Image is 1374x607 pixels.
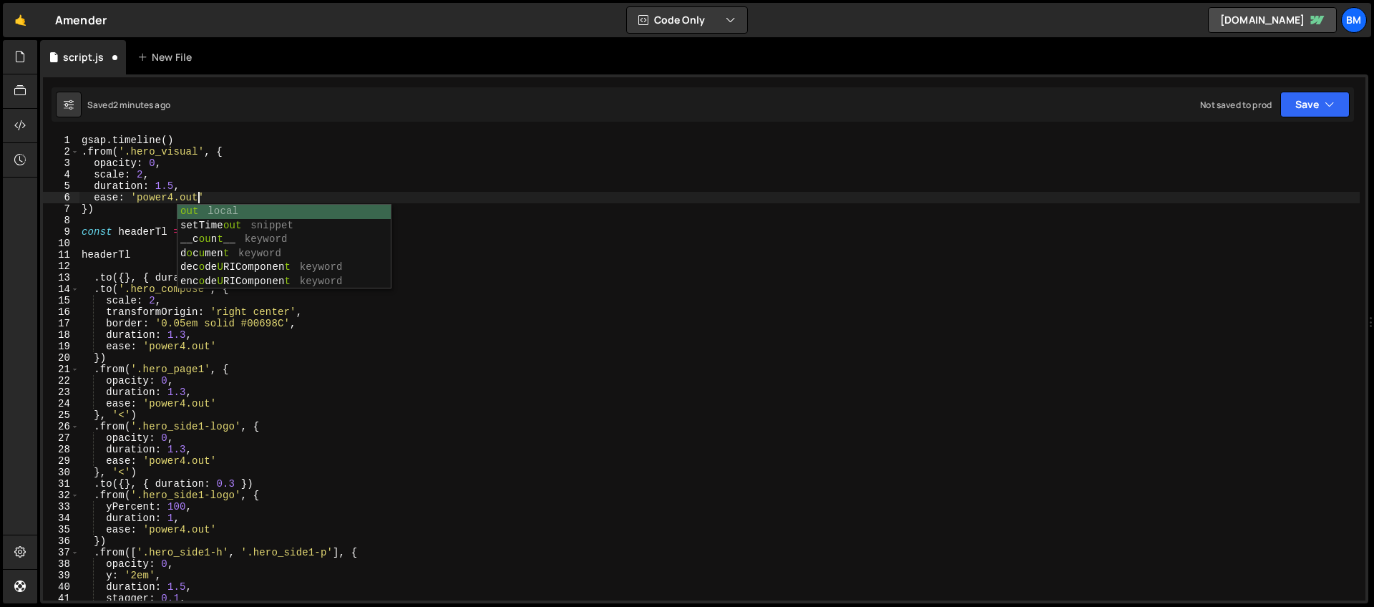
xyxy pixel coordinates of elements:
[43,318,79,329] div: 17
[43,535,79,547] div: 36
[43,478,79,490] div: 31
[43,398,79,409] div: 24
[43,364,79,375] div: 21
[63,50,104,64] div: script.js
[43,157,79,169] div: 3
[43,272,79,283] div: 13
[43,409,79,421] div: 25
[43,135,79,146] div: 1
[43,169,79,180] div: 4
[43,501,79,513] div: 33
[43,421,79,432] div: 26
[43,226,79,238] div: 9
[1341,7,1367,33] a: bm
[1280,92,1350,117] button: Save
[1208,7,1337,33] a: [DOMAIN_NAME]
[43,570,79,581] div: 39
[43,249,79,261] div: 11
[43,180,79,192] div: 5
[43,387,79,398] div: 23
[43,192,79,203] div: 6
[43,146,79,157] div: 2
[43,513,79,524] div: 34
[43,455,79,467] div: 29
[43,432,79,444] div: 27
[137,50,198,64] div: New File
[43,352,79,364] div: 20
[113,99,170,111] div: 2 minutes ago
[43,215,79,226] div: 8
[43,375,79,387] div: 22
[43,283,79,295] div: 14
[43,593,79,604] div: 41
[43,341,79,352] div: 19
[43,558,79,570] div: 38
[43,329,79,341] div: 18
[627,7,747,33] button: Code Only
[43,490,79,501] div: 32
[43,306,79,318] div: 16
[43,581,79,593] div: 40
[43,467,79,478] div: 30
[87,99,170,111] div: Saved
[43,547,79,558] div: 37
[43,524,79,535] div: 35
[1200,99,1272,111] div: Not saved to prod
[3,3,38,37] a: 🤙
[43,295,79,306] div: 15
[43,261,79,272] div: 12
[43,238,79,249] div: 10
[43,444,79,455] div: 28
[43,203,79,215] div: 7
[55,11,107,29] div: Amender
